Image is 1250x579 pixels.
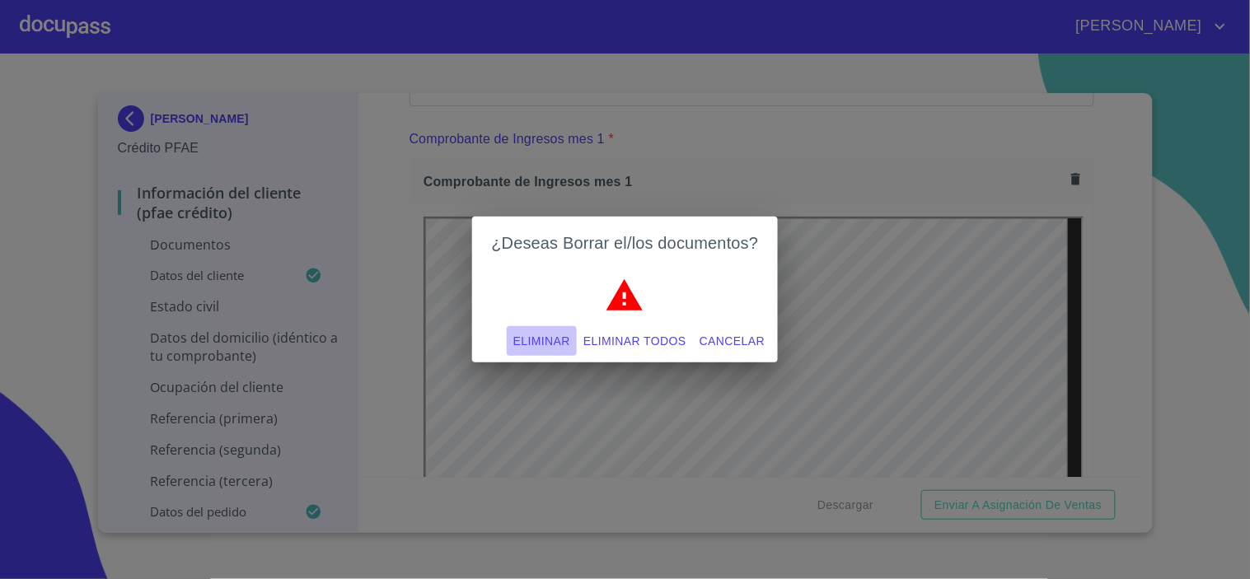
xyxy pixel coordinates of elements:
[700,331,765,352] span: Cancelar
[513,331,570,352] span: Eliminar
[507,326,577,357] button: Eliminar
[577,326,693,357] button: Eliminar todos
[492,230,759,256] h2: ¿Deseas Borrar el/los documentos?
[583,331,686,352] span: Eliminar todos
[693,326,771,357] button: Cancelar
